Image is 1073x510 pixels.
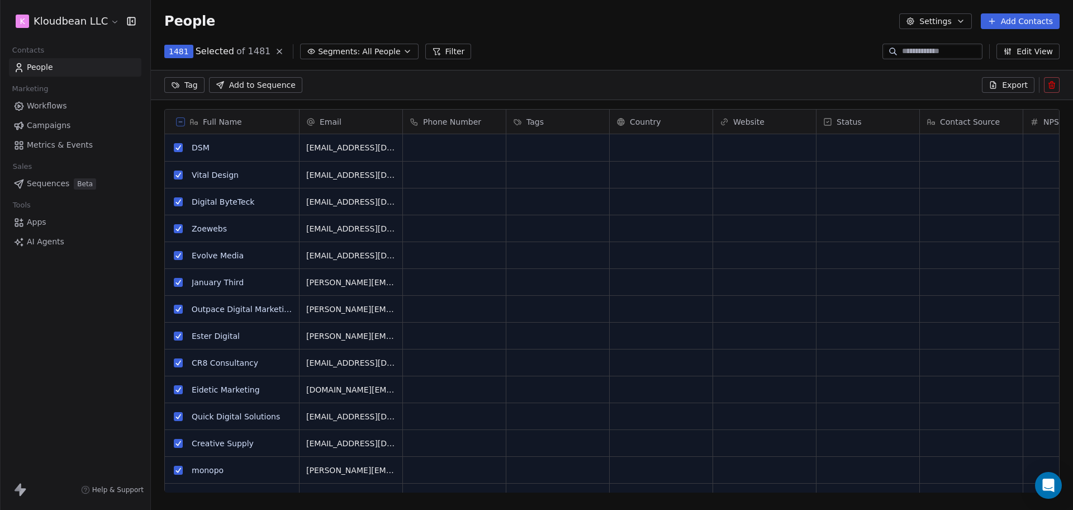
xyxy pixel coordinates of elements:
[713,110,816,134] div: Website
[27,139,93,151] span: Metrics & Events
[1035,472,1062,499] div: Open Intercom Messenger
[192,197,254,206] a: Digital ByteTeck
[7,81,53,97] span: Marketing
[320,116,341,127] span: Email
[1002,79,1028,91] span: Export
[236,45,270,58] span: of 1481
[229,79,296,91] span: Add to Sequence
[169,46,189,57] span: 1481
[9,116,141,135] a: Campaigns
[403,110,506,134] div: Phone Number
[192,493,284,502] a: Naked Communications
[300,110,402,134] div: Email
[13,12,119,31] button: KKloudbean LLC
[192,143,210,152] a: DSM
[203,116,242,127] span: Full Name
[184,79,198,91] span: Tag
[209,77,302,93] button: Add to Sequence
[306,304,396,315] span: [PERSON_NAME][EMAIL_ADDRESS][DOMAIN_NAME]
[92,485,144,494] span: Help & Support
[306,465,396,476] span: [PERSON_NAME][EMAIL_ADDRESS][DOMAIN_NAME]
[610,110,713,134] div: Country
[306,438,396,449] span: [EMAIL_ADDRESS][DOMAIN_NAME]
[423,116,481,127] span: Phone Number
[9,136,141,154] a: Metrics & Events
[7,42,49,59] span: Contacts
[306,277,396,288] span: [PERSON_NAME][EMAIL_ADDRESS][DOMAIN_NAME]
[192,171,239,180] a: Vital Design
[165,134,300,493] div: grid
[920,110,1023,134] div: Contact Source
[27,236,64,248] span: AI Agents
[306,357,396,369] span: [EMAIL_ADDRESS][DOMAIN_NAME]
[318,46,360,58] span: Segments:
[192,466,224,475] a: monopo
[306,196,396,207] span: [EMAIL_ADDRESS][DOMAIN_NAME]
[27,100,67,112] span: Workflows
[8,158,37,175] span: Sales
[306,223,396,234] span: [EMAIL_ADDRESS][DOMAIN_NAME]
[192,358,258,367] a: CR8 Consultancy
[164,45,193,58] button: 1481
[192,224,227,233] a: Zoewebs
[733,116,765,127] span: Website
[940,116,1000,127] span: Contact Source
[8,197,35,214] span: Tools
[192,439,254,448] a: Creative Supply
[192,385,260,394] a: Eidetic Marketing
[192,332,240,341] a: Ester Digital
[34,14,108,29] span: Kloudbean LLC
[837,116,862,127] span: Status
[165,110,299,134] div: Full Name
[526,116,544,127] span: Tags
[306,142,396,153] span: [EMAIL_ADDRESS][DOMAIN_NAME]
[306,330,396,342] span: [PERSON_NAME][EMAIL_ADDRESS][DOMAIN_NAME]
[306,169,396,181] span: [EMAIL_ADDRESS][DOMAIN_NAME]
[192,251,244,260] a: Evolve Media
[996,44,1060,59] button: Edit View
[9,174,141,193] a: SequencesBeta
[9,58,141,77] a: People
[506,110,609,134] div: Tags
[196,45,234,58] span: Selected
[981,13,1060,29] button: Add Contacts
[816,110,919,134] div: Status
[27,178,69,190] span: Sequences
[899,13,971,29] button: Settings
[425,44,472,59] button: Filter
[164,77,205,93] button: Tag
[9,233,141,251] a: AI Agents
[74,178,96,190] span: Beta
[192,412,280,421] a: Quick Digital Solutions
[306,250,396,261] span: [EMAIL_ADDRESS][DOMAIN_NAME]
[362,46,400,58] span: All People
[306,411,396,422] span: [EMAIL_ADDRESS][DOMAIN_NAME]
[27,216,46,228] span: Apps
[982,77,1034,93] button: Export
[192,278,244,287] a: January Third
[306,384,396,395] span: [DOMAIN_NAME][EMAIL_ADDRESS][DOMAIN_NAME]
[27,120,70,131] span: Campaigns
[27,62,53,73] span: People
[192,305,294,314] a: Outpace Digital Marketing
[306,492,396,503] span: [EMAIL_ADDRESS][DOMAIN_NAME]
[9,213,141,232] a: Apps
[20,16,25,27] span: K
[81,485,144,494] a: Help & Support
[630,116,661,127] span: Country
[164,13,215,30] span: People
[9,97,141,115] a: Workflows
